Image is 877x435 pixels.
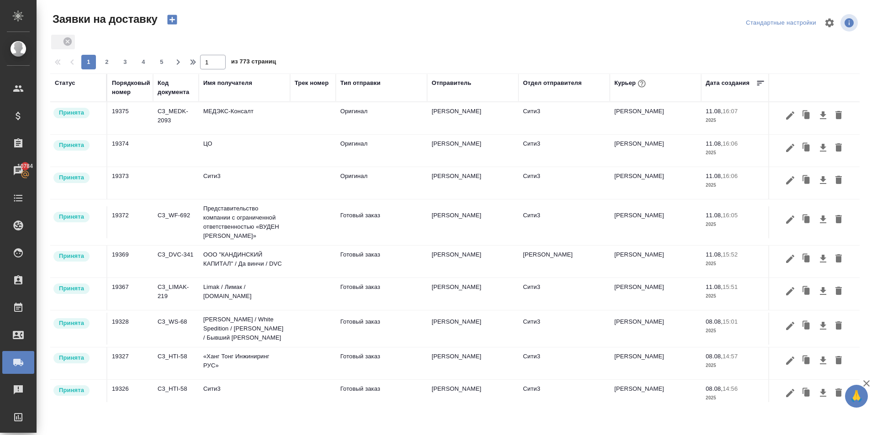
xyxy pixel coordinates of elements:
[12,162,38,171] span: 10784
[50,12,158,26] span: Заявки на доставку
[610,135,701,167] td: [PERSON_NAME]
[59,108,84,117] p: Принята
[831,172,846,189] button: Удалить
[706,259,765,268] p: 2025
[518,206,610,238] td: Сити3
[831,250,846,267] button: Удалить
[153,380,199,412] td: C3_HTI-58
[427,313,518,345] td: [PERSON_NAME]
[798,211,815,228] button: Клонировать
[610,313,701,345] td: [PERSON_NAME]
[336,246,427,278] td: Готовый заказ
[427,380,518,412] td: [PERSON_NAME]
[427,278,518,310] td: [PERSON_NAME]
[831,317,846,335] button: Удалить
[798,283,815,300] button: Клонировать
[199,246,290,278] td: ООО "КАНДИНСКИЙ КАПИТАЛ" / Да винчи / DVC
[59,319,84,328] p: Принята
[518,246,610,278] td: [PERSON_NAME]
[153,246,199,278] td: C3_DVC-341
[55,79,75,88] div: Статус
[782,384,798,402] button: Редактировать
[849,387,864,406] span: 🙏
[706,318,723,325] p: 08.08,
[706,220,765,229] p: 2025
[610,380,701,412] td: [PERSON_NAME]
[782,139,798,157] button: Редактировать
[798,172,815,189] button: Клонировать
[518,135,610,167] td: Сити3
[706,212,723,219] p: 11.08,
[107,246,153,278] td: 19369
[432,79,471,88] div: Отправитель
[831,352,846,369] button: Удалить
[427,246,518,278] td: [PERSON_NAME]
[336,313,427,345] td: Готовый заказ
[118,58,132,67] span: 3
[706,79,750,88] div: Дата создания
[336,278,427,310] td: Готовый заказ
[782,250,798,267] button: Редактировать
[831,384,846,402] button: Удалить
[798,317,815,335] button: Клонировать
[845,385,868,408] button: 🙏
[199,347,290,379] td: «Ханг Тонг Инжиниринг РУС»
[336,167,427,199] td: Оригинал
[815,352,831,369] button: Скачать
[819,12,840,34] span: Настроить таблицу
[815,107,831,124] button: Скачать
[523,79,581,88] div: Отдел отправителя
[199,102,290,134] td: МЕДЭКС-Консалт
[2,159,34,182] a: 10784
[336,347,427,379] td: Готовый заказ
[706,283,723,290] p: 11.08,
[199,199,290,245] td: Представительство компании с ограниченной ответственностью «ВУДЕН [PERSON_NAME]»
[782,352,798,369] button: Редактировать
[336,206,427,238] td: Готовый заказ
[53,211,102,223] div: Курьер назначен
[107,313,153,345] td: 19328
[798,107,815,124] button: Клонировать
[610,246,701,278] td: [PERSON_NAME]
[723,140,738,147] p: 16:06
[706,326,765,335] p: 2025
[336,380,427,412] td: Готовый заказ
[831,107,846,124] button: Удалить
[518,347,610,379] td: Сити3
[798,250,815,267] button: Клонировать
[154,58,169,67] span: 5
[158,79,194,97] div: Код документа
[107,347,153,379] td: 19327
[840,14,860,31] span: Посмотреть информацию
[723,385,738,392] p: 14:56
[610,278,701,310] td: [PERSON_NAME]
[107,278,153,310] td: 19367
[53,317,102,330] div: Курьер назначен
[723,318,738,325] p: 15:01
[53,384,102,397] div: Курьер назначен
[798,352,815,369] button: Клонировать
[161,12,183,27] button: Создать
[723,173,738,179] p: 16:06
[706,181,765,190] p: 2025
[53,107,102,119] div: Курьер назначен
[706,116,765,125] p: 2025
[107,102,153,134] td: 19375
[782,211,798,228] button: Редактировать
[723,251,738,258] p: 15:52
[59,252,84,261] p: Принята
[706,393,765,403] p: 2025
[636,78,648,89] button: При выборе курьера статус заявки автоматически поменяется на «Принята»
[59,141,84,150] p: Принята
[199,310,290,347] td: [PERSON_NAME] / White Spedition / [PERSON_NAME] / Бывший [PERSON_NAME]
[336,135,427,167] td: Оригинал
[831,211,846,228] button: Удалить
[782,283,798,300] button: Редактировать
[815,211,831,228] button: Скачать
[782,107,798,124] button: Редактировать
[59,284,84,293] p: Принята
[59,353,84,362] p: Принята
[154,55,169,69] button: 5
[118,55,132,69] button: 3
[610,347,701,379] td: [PERSON_NAME]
